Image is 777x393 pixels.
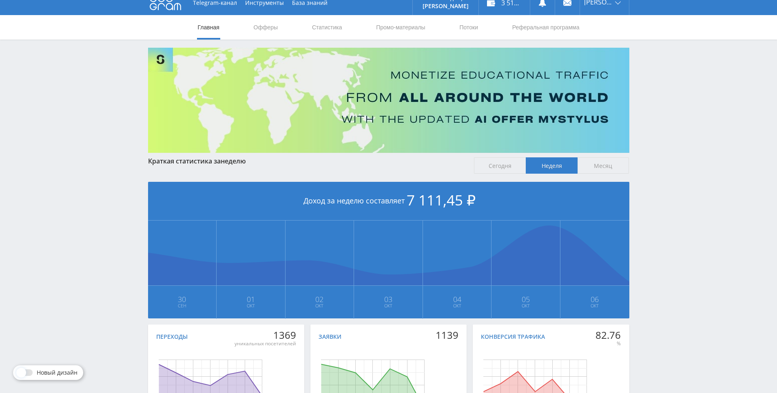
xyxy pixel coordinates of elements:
[354,302,422,309] span: Окт
[511,15,580,40] a: Реферальная программа
[458,15,479,40] a: Потоки
[481,333,545,340] div: Конверсия трафика
[148,302,216,309] span: Сен
[375,15,426,40] a: Промо-материалы
[492,302,560,309] span: Окт
[423,296,491,302] span: 04
[319,333,341,340] div: Заявки
[286,302,354,309] span: Окт
[423,302,491,309] span: Окт
[578,157,629,174] span: Месяц
[148,296,216,302] span: 30
[253,15,279,40] a: Офферы
[492,296,560,302] span: 05
[217,296,285,302] span: 01
[474,157,526,174] span: Сегодня
[156,333,188,340] div: Переходы
[148,182,629,221] div: Доход за неделю составляет
[561,302,629,309] span: Окт
[217,302,285,309] span: Окт
[561,296,629,302] span: 06
[436,329,458,341] div: 1139
[286,296,354,302] span: 02
[526,157,578,174] span: Неделя
[595,340,621,347] div: %
[354,296,422,302] span: 03
[197,15,220,40] a: Главная
[37,369,77,376] span: Новый дизайн
[148,157,466,165] div: Краткая статистика за
[407,190,476,210] span: 7 111,45 ₽
[595,329,621,341] div: 82.76
[221,157,246,166] span: неделю
[235,329,296,341] div: 1369
[148,48,629,153] img: Banner
[311,15,343,40] a: Статистика
[423,3,469,9] p: [PERSON_NAME]
[235,340,296,347] div: уникальных посетителей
